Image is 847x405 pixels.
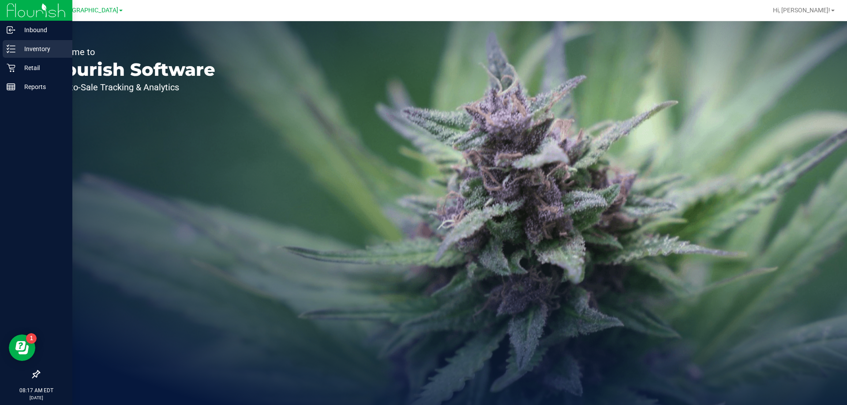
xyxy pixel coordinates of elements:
[15,63,68,73] p: Retail
[48,61,215,78] p: Flourish Software
[7,45,15,53] inline-svg: Inventory
[7,63,15,72] inline-svg: Retail
[9,334,35,361] iframe: Resource center
[26,333,37,344] iframe: Resource center unread badge
[773,7,830,14] span: Hi, [PERSON_NAME]!
[4,386,68,394] p: 08:17 AM EDT
[7,82,15,91] inline-svg: Reports
[15,82,68,92] p: Reports
[4,394,68,401] p: [DATE]
[48,48,215,56] p: Welcome to
[48,83,215,92] p: Seed-to-Sale Tracking & Analytics
[15,44,68,54] p: Inventory
[7,26,15,34] inline-svg: Inbound
[15,25,68,35] p: Inbound
[58,7,118,14] span: [GEOGRAPHIC_DATA]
